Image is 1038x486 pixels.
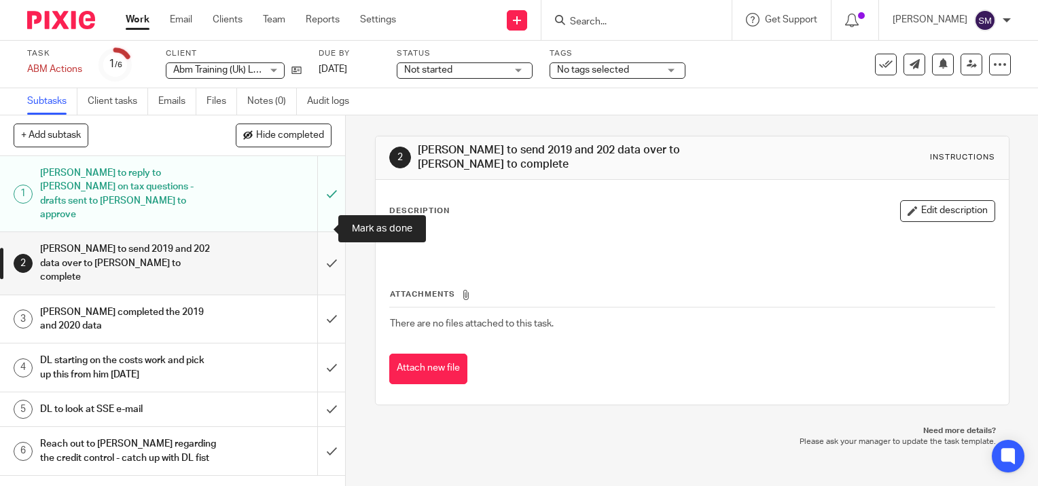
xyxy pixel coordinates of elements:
div: 5 [14,400,33,419]
a: Client tasks [88,88,148,115]
div: 1 [109,56,122,72]
span: Hide completed [256,130,324,141]
a: Reports [306,13,340,26]
a: Clients [213,13,243,26]
button: Hide completed [236,124,332,147]
a: Subtasks [27,88,77,115]
div: 1 [14,185,33,204]
p: Description [389,206,450,217]
p: Need more details? [389,426,996,436]
label: Status [397,48,533,59]
small: /6 [115,61,122,69]
div: 2 [14,254,33,273]
img: svg%3E [974,10,996,31]
img: Pixie [27,11,95,29]
p: Please ask your manager to update the task template. [389,436,996,447]
div: 2 [389,147,411,168]
a: Notes (0) [247,88,297,115]
div: 6 [14,442,33,461]
h1: [PERSON_NAME] to reply to [PERSON_NAME] on tax questions - drafts sent to [PERSON_NAME] to approve [40,163,216,225]
button: Attach new file [389,354,467,384]
h1: DL to look at SSE e-mail [40,399,216,419]
h1: Reach out to [PERSON_NAME] regarding the credit control - catch up with DL fist [40,434,216,468]
p: [PERSON_NAME] [893,13,967,26]
input: Search [569,16,691,29]
label: Client [166,48,302,59]
a: Emails [158,88,196,115]
label: Due by [319,48,380,59]
span: Get Support [765,15,817,24]
a: Email [170,13,192,26]
label: Tags [550,48,685,59]
label: Task [27,48,82,59]
h1: [PERSON_NAME] to send 2019 and 202 data over to [PERSON_NAME] to complete [40,239,216,287]
span: Not started [404,65,452,75]
span: Attachments [390,291,455,298]
h1: [PERSON_NAME] to send 2019 and 202 data over to [PERSON_NAME] to complete [418,143,721,172]
span: Abm Training (Uk) Ltd [173,65,262,75]
a: Audit logs [307,88,359,115]
a: Team [263,13,285,26]
span: [DATE] [319,64,347,74]
div: 4 [14,358,33,377]
h1: [PERSON_NAME] completed the 2019 and 2020 data [40,302,216,337]
button: + Add subtask [14,124,88,147]
button: Edit description [900,200,995,222]
div: ABM Actions [27,62,82,76]
a: Work [126,13,149,26]
span: No tags selected [557,65,629,75]
div: 3 [14,310,33,329]
span: There are no files attached to this task. [390,319,554,329]
a: Settings [360,13,396,26]
h1: DL starting on the costs work and pick up this from him [DATE] [40,350,216,385]
div: Instructions [930,152,995,163]
a: Files [207,88,237,115]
